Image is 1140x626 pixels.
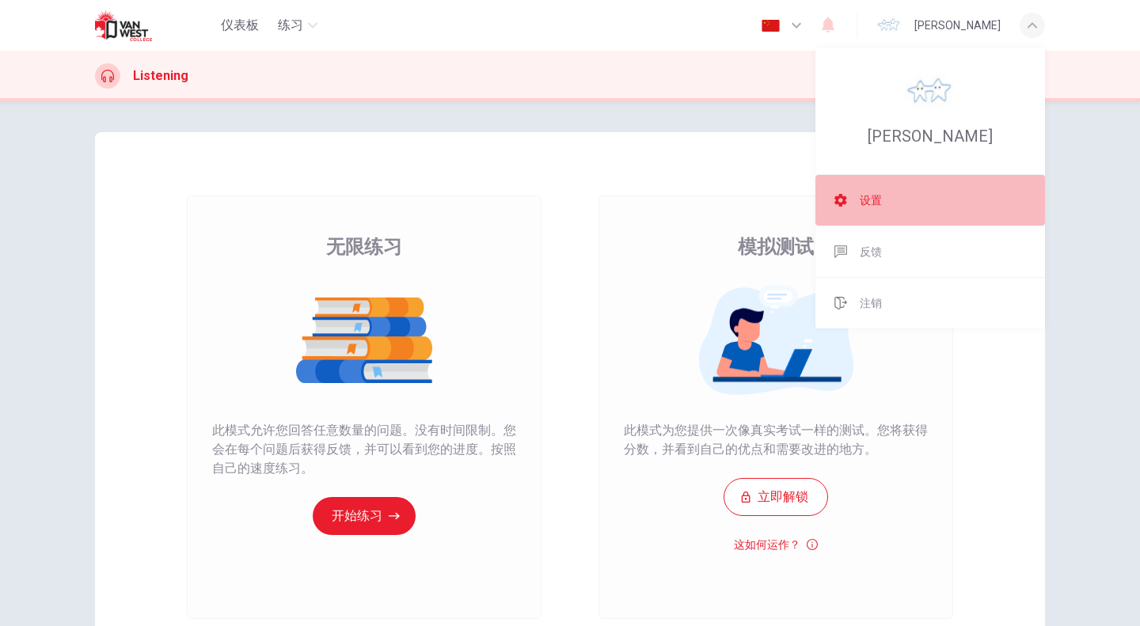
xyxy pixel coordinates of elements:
span: 设置 [860,191,882,210]
a: 设置 [815,175,1045,226]
span: [PERSON_NAME] [868,127,993,146]
span: 反馈 [860,242,882,261]
span: 注销 [860,294,882,313]
img: Profile picture [905,66,956,117]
